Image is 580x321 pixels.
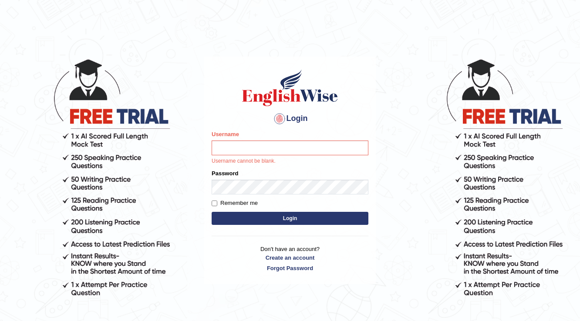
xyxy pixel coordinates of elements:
[212,157,368,165] p: Username cannot be blank.
[212,254,368,262] a: Create an account
[212,201,217,206] input: Remember me
[240,68,340,107] img: Logo of English Wise sign in for intelligent practice with AI
[212,112,368,126] h4: Login
[212,130,239,138] label: Username
[212,245,368,272] p: Don't have an account?
[212,264,368,272] a: Forgot Password
[212,169,238,177] label: Password
[212,199,258,207] label: Remember me
[212,212,368,225] button: Login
